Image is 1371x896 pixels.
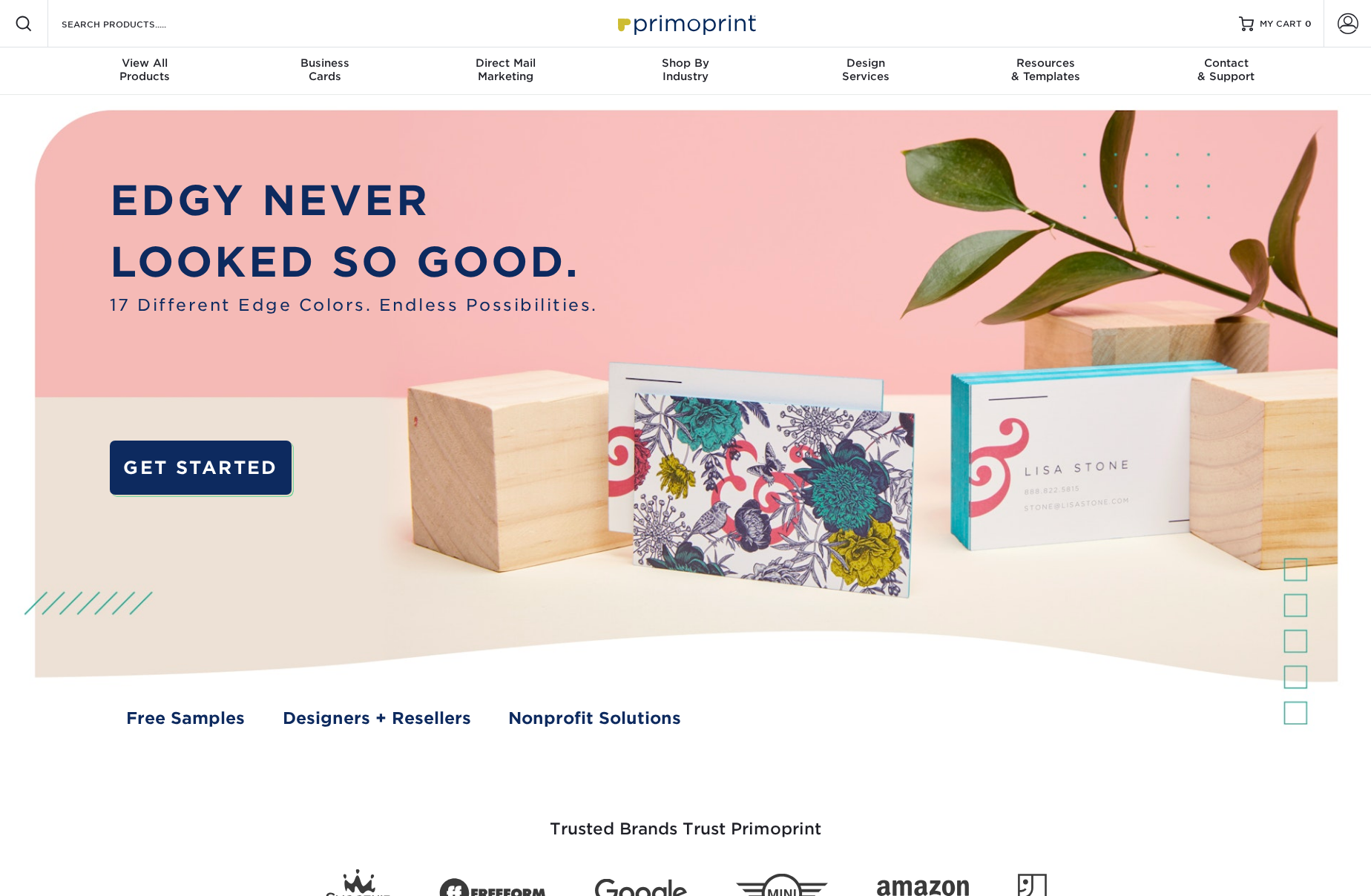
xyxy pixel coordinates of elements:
span: Shop By [596,56,776,70]
div: & Templates [956,56,1136,83]
a: GET STARTED [110,441,292,495]
span: Business [235,56,415,70]
a: Free Samples [126,706,245,731]
a: BusinessCards [235,47,415,95]
p: EDGY NEVER [110,170,598,231]
a: Nonprofit Solutions [508,706,681,731]
a: Shop ByIndustry [596,47,776,95]
span: Direct Mail [415,56,596,70]
a: Designers + Resellers [283,706,471,731]
h3: Trusted Brands Trust Primoprint [251,784,1120,857]
span: Resources [956,56,1136,70]
div: Products [55,56,235,83]
div: Industry [596,56,776,83]
p: LOOKED SO GOOD. [110,231,598,293]
div: Cards [235,56,415,83]
a: Direct MailMarketing [415,47,596,95]
img: Primoprint [611,7,760,39]
a: View AllProducts [55,47,235,95]
span: 17 Different Edge Colors. Endless Possibilities. [110,293,598,317]
input: SEARCH PRODUCTS..... [60,15,205,33]
a: Resources& Templates [956,47,1136,95]
span: MY CART [1260,18,1302,30]
a: DesignServices [775,47,956,95]
span: Design [775,56,956,70]
span: Contact [1136,56,1316,70]
span: View All [55,56,235,70]
div: Marketing [415,56,596,83]
div: Services [775,56,956,83]
a: Contact& Support [1136,47,1316,95]
span: 0 [1305,19,1312,29]
div: & Support [1136,56,1316,83]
